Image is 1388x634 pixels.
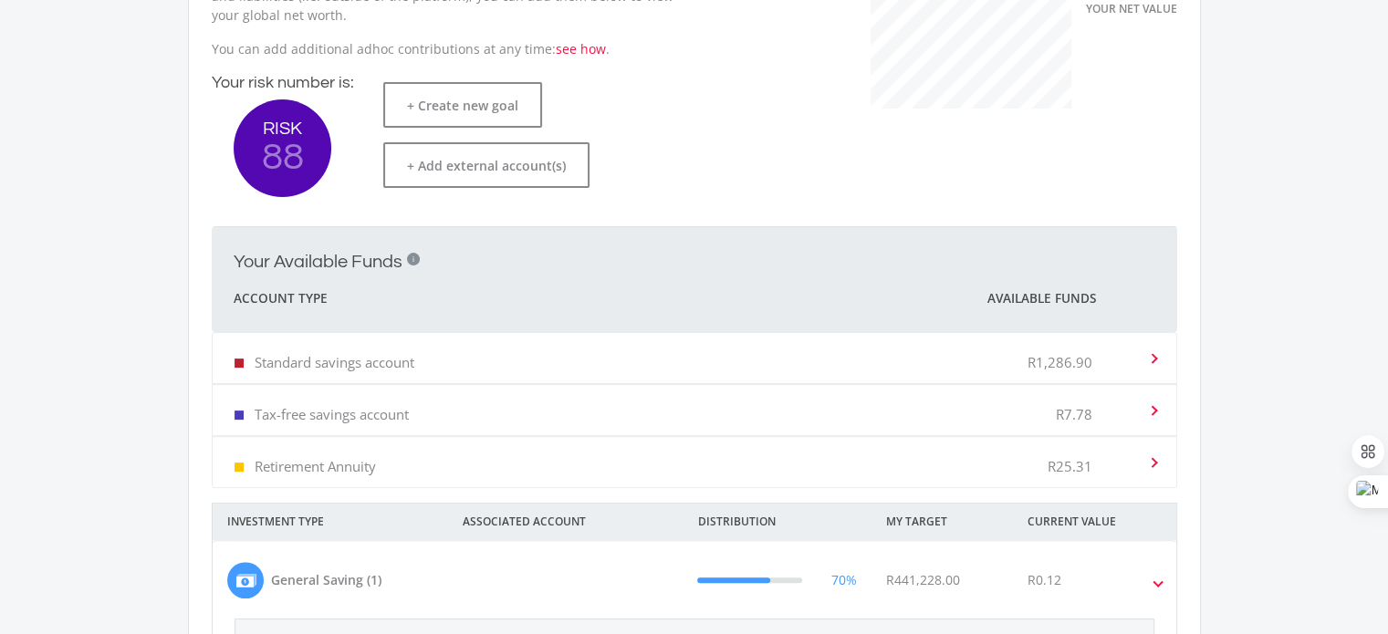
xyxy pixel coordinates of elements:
[1086,1,1177,16] span: YOUR NET VALUE
[684,504,871,540] div: DISTRIBUTION
[1028,353,1092,371] p: R1,286.90
[271,570,381,589] div: General Saving (1)
[255,405,409,423] p: Tax-free savings account
[886,571,960,588] span: R441,228.00
[234,120,331,138] span: RISK
[234,251,402,273] h2: Your Available Funds
[213,385,1176,435] mat-expansion-panel-header: Tax-free savings account R7.78
[213,541,1176,618] mat-expansion-panel-header: General Saving (1) 70% R441,228.00 R0.12
[987,289,1096,307] span: Available Funds
[407,253,420,265] div: i
[234,287,328,309] span: Account Type
[234,138,331,177] span: 88
[212,332,1177,488] div: Your Available Funds i Account Type Available Funds
[831,570,857,589] div: 70%
[212,73,354,93] h4: Your risk number is:
[448,504,684,540] div: ASSOCIATED ACCOUNT
[1013,504,1201,540] div: CURRENT VALUE
[255,457,376,475] p: Retirement Annuity
[556,40,606,57] a: see how
[1056,405,1092,423] p: R7.78
[212,39,676,58] p: You can add additional adhoc contributions at any time: .
[213,437,1176,487] mat-expansion-panel-header: Retirement Annuity R25.31
[255,353,414,371] p: Standard savings account
[1048,457,1092,475] p: R25.31
[234,99,331,197] button: RISK 88
[1028,570,1061,589] div: R0.12
[213,504,448,540] div: INVESTMENT TYPE
[212,227,1177,332] mat-expansion-panel-header: Your Available Funds i Account Type Available Funds
[383,82,542,128] button: + Create new goal
[871,504,1013,540] div: MY TARGET
[213,333,1176,383] mat-expansion-panel-header: Standard savings account R1,286.90
[383,142,590,188] button: + Add external account(s)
